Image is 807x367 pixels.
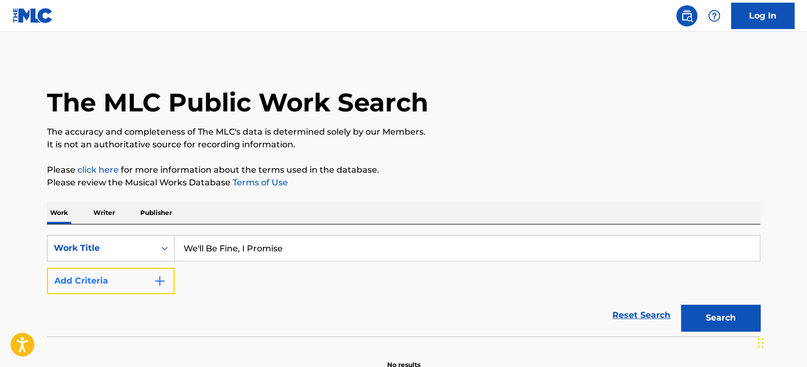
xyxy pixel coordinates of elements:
button: Search [681,305,760,331]
a: Log In [731,3,794,29]
a: Reset Search [607,304,676,327]
img: MLC Logo [13,8,53,23]
p: Please for more information about the terms used in the database. [47,164,760,176]
p: The accuracy and completeness of The MLC's data is determined solely by our Members. [47,126,760,138]
img: 9d2ae6d4665cec9f34b9.svg [153,275,166,287]
div: Help [704,5,725,26]
div: Drag [757,327,764,359]
img: search [680,10,693,22]
p: Work [47,202,71,224]
a: click here [78,165,119,175]
button: Add Criteria [47,268,175,294]
img: help [708,10,720,22]
p: It is not an authoritative source for recording information. [47,138,760,151]
form: Search Form [47,235,760,336]
p: Writer [90,202,118,224]
p: Publisher [137,202,175,224]
h1: The MLC Public Work Search [47,87,428,118]
iframe: Chat Widget [754,316,807,367]
a: Public Search [676,5,697,26]
a: Terms of Use [230,177,288,187]
p: Please review the Musical Works Database [47,176,760,189]
div: Work Title [54,242,149,255]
